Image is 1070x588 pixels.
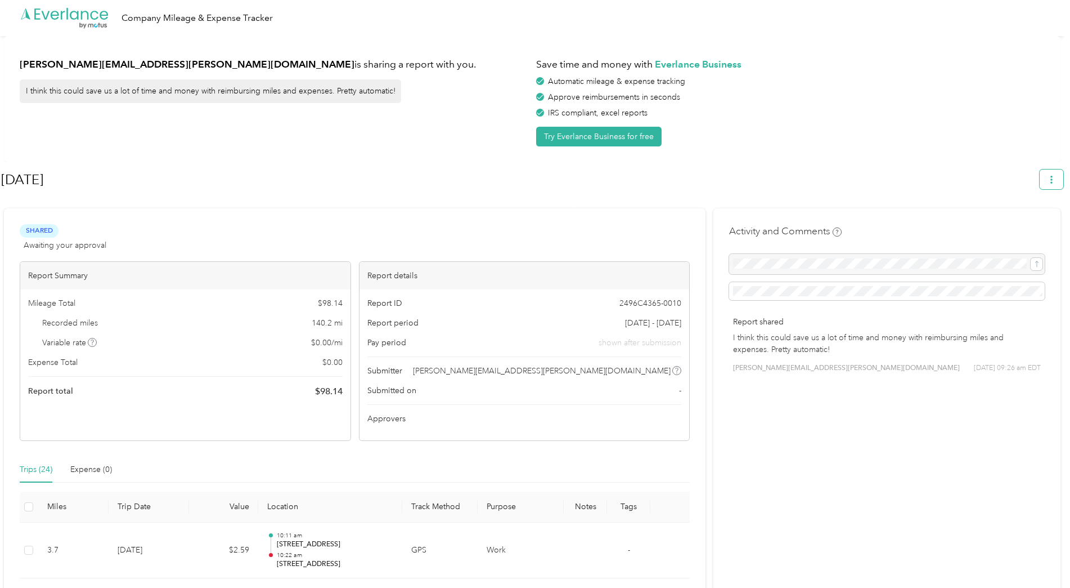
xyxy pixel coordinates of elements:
[318,297,343,309] span: $ 98.14
[974,363,1041,373] span: [DATE] 09:26 am EDT
[548,77,685,86] span: Automatic mileage & expense tracking
[311,337,343,349] span: $ 0.00 / mi
[655,58,741,70] strong: Everlance Business
[536,127,662,146] button: Try Everlance Business for free
[20,262,350,289] div: Report Summary
[536,57,1045,72] h1: Save time and money with
[312,317,343,329] span: 140.2 mi
[109,523,189,579] td: [DATE]
[277,551,394,559] p: 10:22 am
[367,337,406,349] span: Pay period
[20,58,354,70] strong: [PERSON_NAME][EMAIL_ADDRESS][PERSON_NAME][DOMAIN_NAME]
[189,523,258,579] td: $2.59
[733,316,1041,328] p: Report shared
[20,464,52,476] div: Trips (24)
[28,357,78,368] span: Expense Total
[42,337,97,349] span: Variable rate
[733,332,1041,355] p: I think this could save us a lot of time and money with reimbursing miles and expenses. Pretty au...
[322,357,343,368] span: $ 0.00
[628,545,630,555] span: -
[478,492,564,523] th: Purpose
[42,317,98,329] span: Recorded miles
[367,413,406,425] span: Approvers
[189,492,258,523] th: Value
[70,464,112,476] div: Expense (0)
[733,363,960,373] span: [PERSON_NAME][EMAIL_ADDRESS][PERSON_NAME][DOMAIN_NAME]
[625,317,681,329] span: [DATE] - [DATE]
[277,559,394,569] p: [STREET_ADDRESS]
[122,11,273,25] div: Company Mileage & Expense Tracker
[315,385,343,398] span: $ 98.14
[38,492,109,523] th: Miles
[548,108,648,118] span: IRS compliant, excel reports
[402,492,477,523] th: Track Method
[367,317,419,329] span: Report period
[548,92,680,102] span: Approve reimbursements in seconds
[20,79,401,103] div: I think this could save us a lot of time and money with reimbursing miles and expenses. Pretty au...
[599,337,681,349] span: shown after submission
[729,224,842,238] h4: Activity and Comments
[20,57,528,72] h1: is sharing a report with you.
[413,365,671,377] span: [PERSON_NAME][EMAIL_ADDRESS][PERSON_NAME][DOMAIN_NAME]
[367,385,416,397] span: Submitted on
[359,262,690,289] div: Report details
[679,385,681,397] span: -
[564,492,607,523] th: Notes
[28,385,73,397] span: Report total
[619,297,681,309] span: 2496C4365-0010
[367,297,402,309] span: Report ID
[258,492,402,523] th: Location
[109,492,189,523] th: Trip Date
[24,239,106,251] span: Awaiting your approval
[478,523,564,579] td: Work
[277,540,394,550] p: [STREET_ADDRESS]
[1,166,1032,193] h1: September 2025
[402,523,477,579] td: GPS
[367,365,402,377] span: Submitter
[38,523,109,579] td: 3.7
[28,297,75,309] span: Mileage Total
[20,224,59,237] span: Shared
[277,532,394,540] p: 10:11 am
[607,492,650,523] th: Tags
